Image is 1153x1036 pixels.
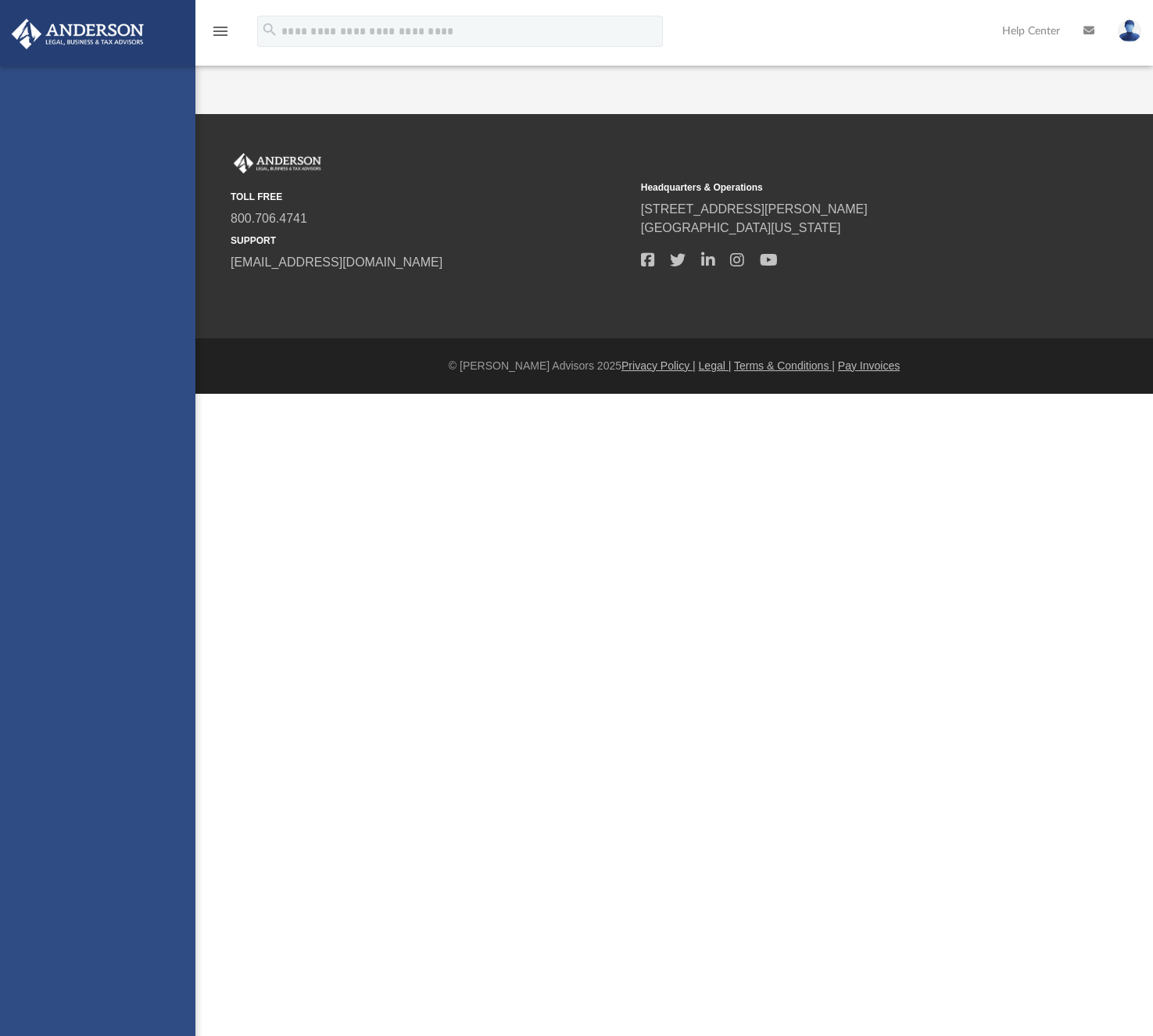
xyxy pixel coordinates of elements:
a: [EMAIL_ADDRESS][DOMAIN_NAME] [231,255,442,269]
a: 800.706.4741 [231,212,307,225]
i: search [261,21,278,38]
a: Terms & Conditions | [734,359,835,372]
a: Pay Invoices [838,359,900,372]
a: [GEOGRAPHIC_DATA][US_STATE] [641,221,841,234]
small: Headquarters & Operations [641,180,1040,195]
small: TOLL FREE [231,190,630,204]
div: © [PERSON_NAME] Advisors 2025 [195,358,1153,374]
img: Anderson Advisors Platinum Portal [231,153,324,173]
a: [STREET_ADDRESS][PERSON_NAME] [641,202,868,216]
img: User Pic [1118,20,1141,42]
a: Privacy Policy | [621,359,696,372]
a: Legal | [699,359,732,372]
i: menu [211,22,230,41]
small: SUPPORT [231,234,630,248]
a: menu [211,30,230,41]
img: Anderson Advisors Platinum Portal [7,19,149,49]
